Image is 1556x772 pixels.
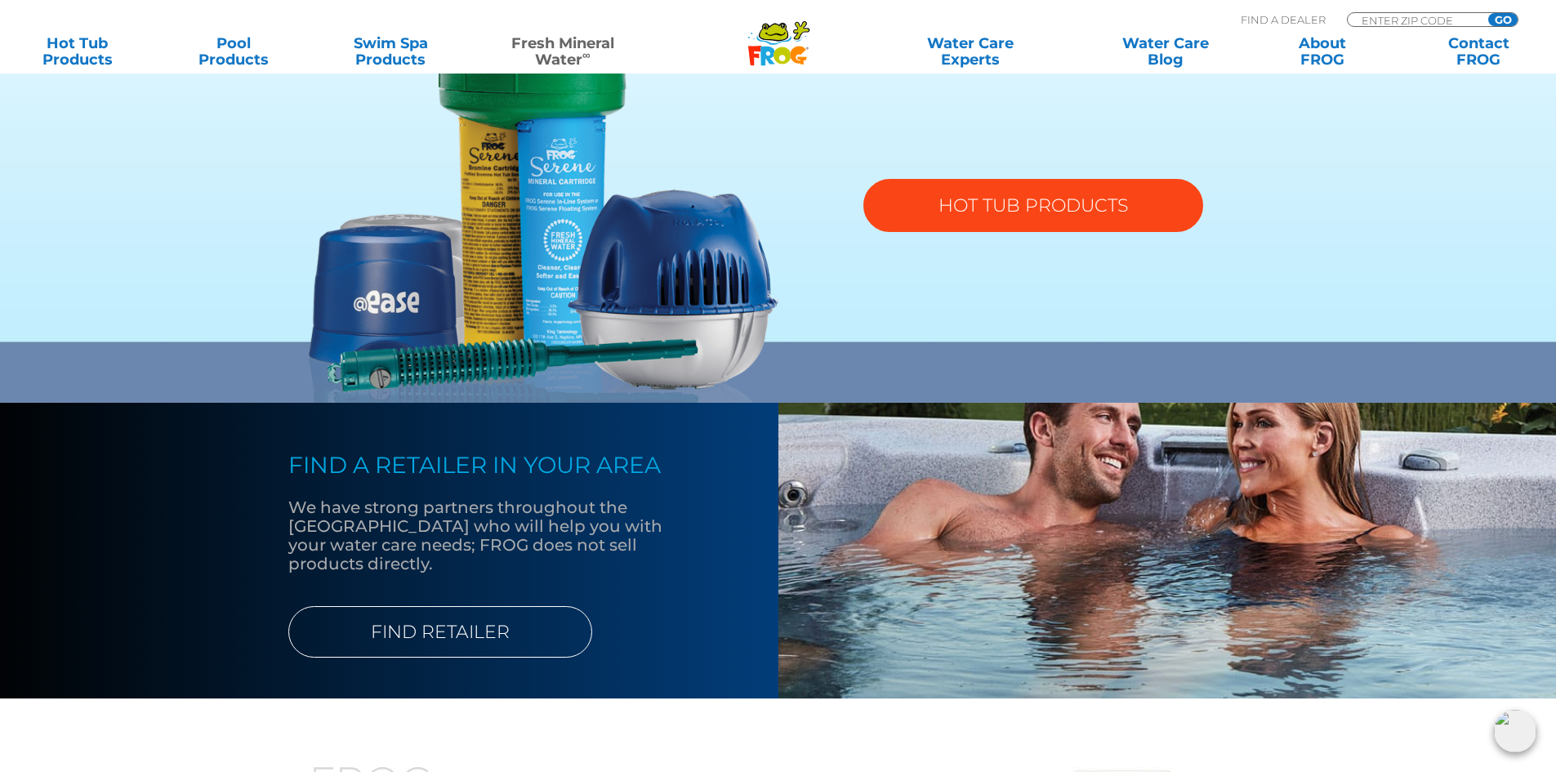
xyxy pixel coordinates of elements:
a: FIND RETAILER [288,606,592,658]
a: AboutFROG [1261,35,1383,68]
p: Find A Dealer [1241,12,1326,27]
a: Hot TubProducts [16,35,138,68]
a: Water CareBlog [1104,35,1226,68]
a: Water CareExperts [872,35,1069,68]
a: Swim SpaProducts [330,35,452,68]
img: openIcon [1494,710,1536,752]
a: ContactFROG [1418,35,1540,68]
img: fmw-hot-tub-product-v2 [309,48,778,403]
a: PoolProducts [173,35,295,68]
input: GO [1488,13,1518,26]
a: Fresh MineralWater∞ [486,35,639,68]
a: HOT TUB PRODUCTS [863,179,1203,232]
sup: ∞ [582,48,591,61]
p: We have strong partners throughout the [GEOGRAPHIC_DATA] who will help you with your water care n... [288,498,697,573]
input: Zip Code Form [1360,13,1470,27]
h4: FIND A RETAILER IN YOUR AREA [288,452,697,478]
